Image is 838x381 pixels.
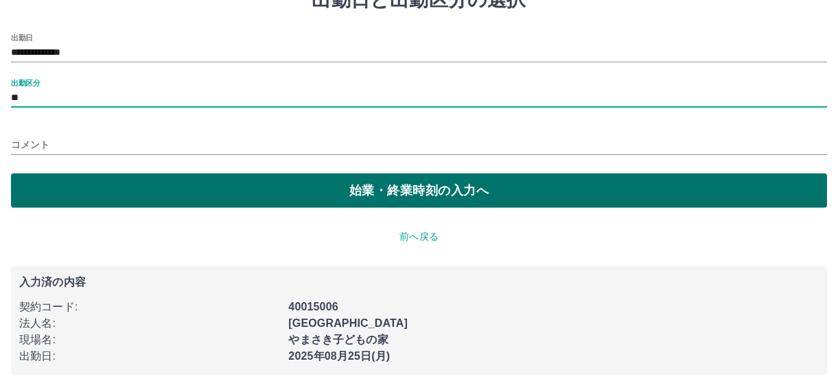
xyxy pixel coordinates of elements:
p: 契約コード : [19,299,280,315]
b: 40015006 [288,301,338,312]
label: 出勤区分 [11,77,40,88]
b: やまさき子どもの家 [288,334,388,345]
b: [GEOGRAPHIC_DATA] [288,317,408,329]
p: 出勤日 : [19,348,280,365]
p: 前へ戻る [11,230,827,244]
p: 法人名 : [19,315,280,332]
b: 2025年08月25日(月) [288,350,390,362]
p: 入力済の内容 [19,277,819,288]
label: 出勤日 [11,32,33,42]
button: 始業・終業時刻の入力へ [11,173,827,208]
p: 現場名 : [19,332,280,348]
